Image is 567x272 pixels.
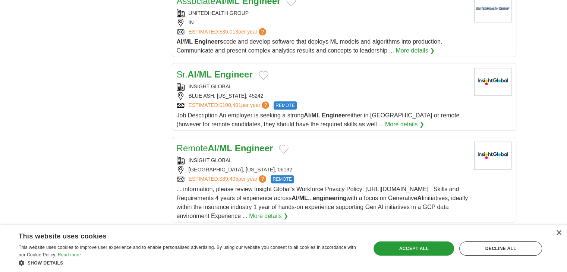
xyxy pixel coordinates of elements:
[214,69,253,79] strong: Engineer
[259,28,266,35] span: ?
[189,157,232,163] a: INSIGHT GLOBAL
[274,101,296,110] span: REMOTE
[322,112,347,118] strong: Engineer
[259,71,268,80] button: Add to favorite jobs
[189,28,268,36] a: ESTIMATED:$36,013per year?
[177,19,468,26] div: IN
[219,143,232,153] strong: ML
[58,252,81,257] a: Read more, opens a new window
[219,176,238,182] span: $89,405
[208,143,217,153] strong: AI
[189,101,271,110] a: ESTIMATED:$100,401per year?
[177,143,273,153] a: RemoteAI/ML Engineer
[19,230,342,241] div: This website uses cookies
[304,112,310,118] strong: AI
[177,112,460,127] span: Job Description An employer is seeking a strong / either in [GEOGRAPHIC_DATA] or remote (however ...
[177,38,442,54] span: / code and develop software that deploys ML models and algorithms into production. Communicate an...
[177,186,468,219] span: ... information, please review Insight Global's Workforce Privacy Policy: [URL][DOMAIN_NAME] . Sk...
[189,83,232,89] a: INSIGHT GLOBAL
[177,38,183,45] strong: AI
[188,69,196,79] strong: AI
[374,241,454,256] div: Accept all
[396,46,435,55] a: More details ❯
[292,195,297,201] strong: AI
[474,142,511,170] img: Insight Global logo
[556,230,561,236] div: Close
[189,175,268,183] a: ESTIMATED:$89,405per year?
[271,175,293,183] span: REMOTE
[474,68,511,96] img: Insight Global logo
[19,245,356,257] span: This website uses cookies to improve user experience and to enable personalised advertising. By u...
[262,101,269,109] span: ?
[199,69,212,79] strong: ML
[235,143,273,153] strong: Engineer
[177,92,468,100] div: BLUE ASH, [US_STATE], 45242
[311,112,320,118] strong: ML
[459,241,542,256] div: Decline all
[299,195,308,201] strong: ML
[177,69,253,79] a: Sr.AI/ML Engineer
[195,38,223,45] strong: Engineers
[279,145,289,154] button: Add to favorite jobs
[184,38,193,45] strong: ML
[177,166,468,174] div: [GEOGRAPHIC_DATA], [US_STATE], 06132
[189,10,249,16] a: UNITEDHEALTH GROUP
[249,212,288,221] a: More details ❯
[259,175,266,183] span: ?
[417,195,423,201] strong: AI
[313,195,347,201] strong: engineering
[28,260,63,266] span: Show details
[19,259,360,266] div: Show details
[385,120,424,129] a: More details ❯
[219,29,238,35] span: $36,013
[219,102,241,108] span: $100,401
